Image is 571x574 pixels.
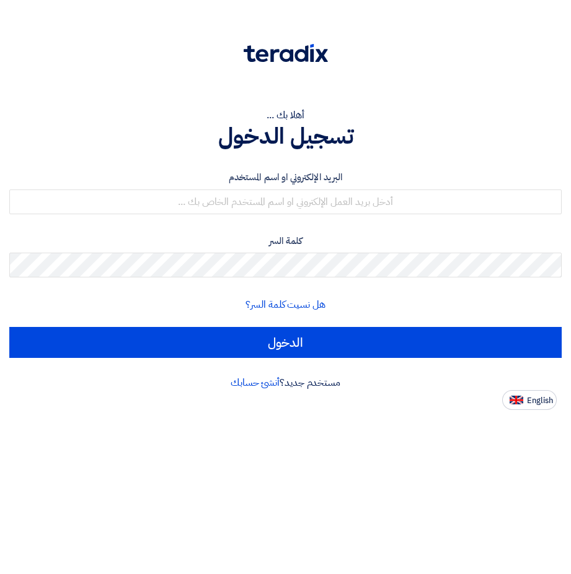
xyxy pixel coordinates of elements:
button: English [502,390,557,410]
input: الدخول [9,327,562,358]
label: البريد الإلكتروني او اسم المستخدم [9,170,562,185]
img: en-US.png [510,396,523,405]
input: أدخل بريد العمل الإلكتروني او اسم المستخدم الخاص بك ... [9,189,562,214]
h1: تسجيل الدخول [9,123,562,150]
div: أهلا بك ... [9,108,562,123]
span: English [527,396,553,405]
a: أنشئ حسابك [231,375,280,390]
div: مستخدم جديد؟ [9,375,562,390]
img: Teradix logo [244,44,328,63]
label: كلمة السر [9,234,562,248]
a: هل نسيت كلمة السر؟ [246,297,325,312]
